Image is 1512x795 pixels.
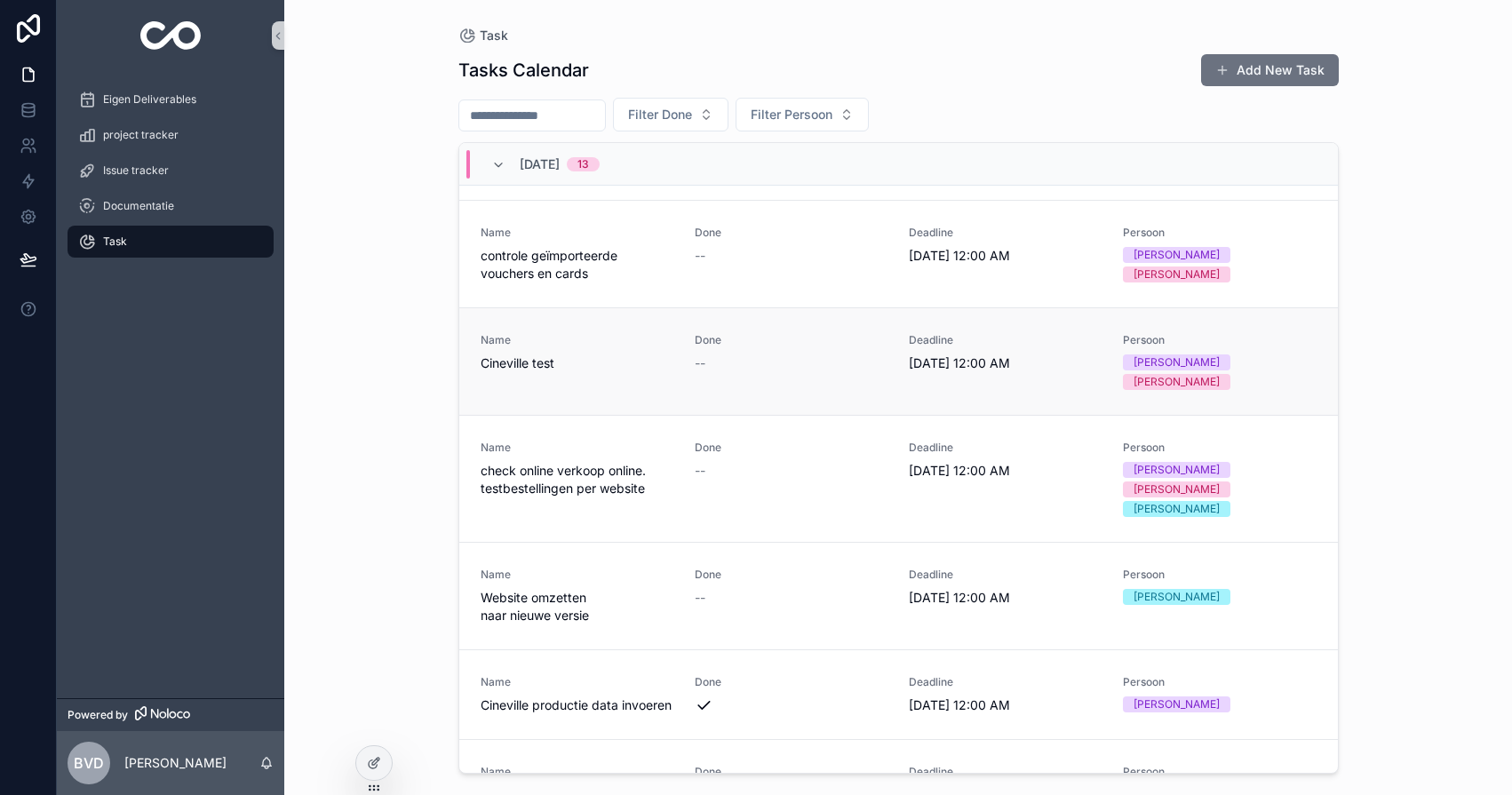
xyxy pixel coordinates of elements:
span: Done [695,333,887,347]
span: Deadline [909,226,1102,240]
span: -- [695,589,705,607]
span: Task [103,235,127,249]
div: scrollable content [57,71,284,281]
span: Cineville test [481,354,673,372]
span: Cineville productie data invoeren [481,696,673,714]
span: Persoon [1123,226,1316,240]
button: Select Button [613,98,728,131]
span: Name [481,333,673,347]
span: controle geïmporteerde vouchers en cards [481,247,673,282]
div: [PERSON_NAME] [1134,501,1220,517]
span: Persoon [1123,568,1316,582]
span: Persoon [1123,675,1316,689]
button: Select Button [736,98,869,131]
span: Name [481,441,673,455]
a: Powered by [57,698,284,731]
span: [DATE] 12:00 AM [909,589,1102,607]
span: [DATE] 12:00 AM [909,696,1102,714]
h1: Tasks Calendar [458,58,589,83]
span: Deadline [909,765,1102,779]
a: Documentatie [68,190,274,222]
span: Issue tracker [103,163,169,178]
div: [PERSON_NAME] [1134,696,1220,712]
span: Done [695,568,887,582]
div: [PERSON_NAME] [1134,589,1220,605]
span: Website omzetten naar nieuwe versie [481,589,673,624]
span: -- [695,247,705,265]
a: Issue tracker [68,155,274,187]
div: 13 [577,157,589,171]
span: Name [481,226,673,240]
span: [DATE] 12:00 AM [909,247,1102,265]
a: project tracker [68,119,274,151]
span: [DATE] 12:00 AM [909,462,1102,480]
span: Powered by [68,708,128,722]
span: Filter Done [628,106,692,123]
a: Namecheck online verkoop online. testbestellingen per websiteDone--Deadline[DATE] 12:00 AMPersoon... [459,415,1338,542]
span: Deadline [909,568,1102,582]
span: Done [695,226,887,240]
div: [PERSON_NAME] [1134,266,1220,282]
div: [PERSON_NAME] [1134,481,1220,497]
span: Done [695,765,887,779]
a: NameCineville productie data invoerenDoneDeadline[DATE] 12:00 AMPersoon[PERSON_NAME] [459,649,1338,739]
a: NameCineville testDone--Deadline[DATE] 12:00 AMPersoon[PERSON_NAME][PERSON_NAME] [459,307,1338,415]
button: Add New Task [1201,54,1339,86]
div: [PERSON_NAME] [1134,247,1220,263]
a: Eigen Deliverables [68,83,274,115]
span: Filter Persoon [751,106,832,123]
a: Namecontrole geïmporteerde vouchers en cardsDone--Deadline[DATE] 12:00 AMPersoon[PERSON_NAME][PER... [459,200,1338,307]
span: -- [695,354,705,372]
span: Persoon [1123,441,1316,455]
span: Task [480,27,508,44]
span: Deadline [909,333,1102,347]
span: Persoon [1123,333,1316,347]
span: Name [481,568,673,582]
span: Deadline [909,675,1102,689]
span: Persoon [1123,765,1316,779]
img: App logo [140,21,202,50]
div: [PERSON_NAME] [1134,354,1220,370]
span: Name [481,675,673,689]
span: Deadline [909,441,1102,455]
span: check online verkoop online. testbestellingen per website [481,462,673,497]
div: [PERSON_NAME] [1134,462,1220,478]
span: Name [481,765,673,779]
p: [PERSON_NAME] [124,754,227,772]
a: Task [458,27,508,44]
span: project tracker [103,128,179,142]
span: -- [695,462,705,480]
span: Eigen Deliverables [103,92,196,107]
span: [DATE] 12:00 AM [909,354,1102,372]
span: [DATE] [520,155,560,173]
span: Done [695,441,887,455]
a: NameWebsite omzetten naar nieuwe versieDone--Deadline[DATE] 12:00 AMPersoon[PERSON_NAME] [459,542,1338,649]
span: Done [695,675,887,689]
a: Task [68,226,274,258]
span: Bvd [74,752,104,774]
div: [PERSON_NAME] [1134,374,1220,390]
span: Documentatie [103,199,174,213]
